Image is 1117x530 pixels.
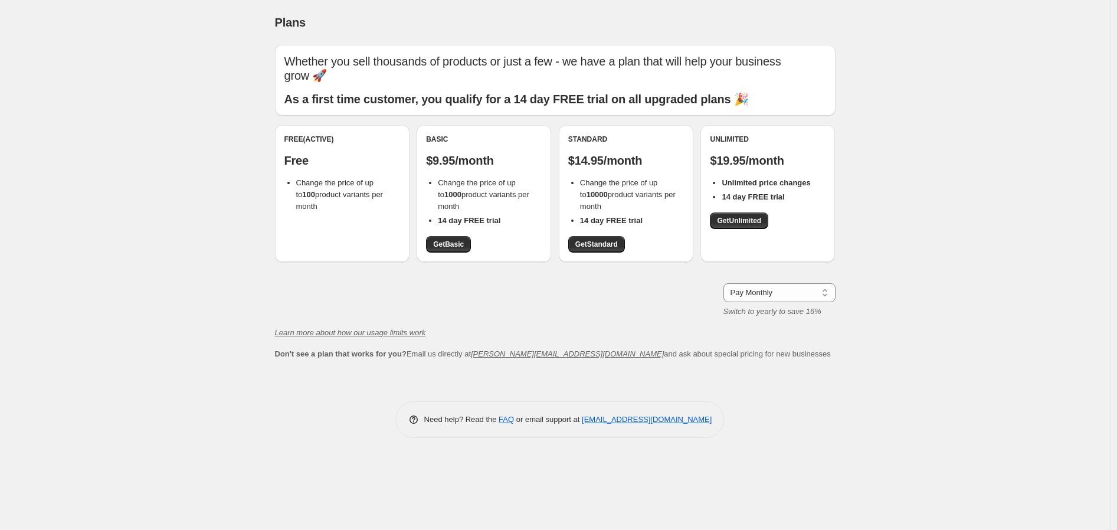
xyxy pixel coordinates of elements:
[580,178,676,211] span: Change the price of up to product variants per month
[568,153,684,168] p: $14.95/month
[275,349,407,358] b: Don't see a plan that works for you?
[710,153,826,168] p: $19.95/month
[438,178,529,211] span: Change the price of up to product variants per month
[302,190,315,199] b: 100
[471,349,664,358] a: [PERSON_NAME][EMAIL_ADDRESS][DOMAIN_NAME]
[438,216,500,225] b: 14 day FREE trial
[275,349,831,358] span: Email us directly at and ask about special pricing for new businesses
[284,135,400,144] div: Free (Active)
[568,135,684,144] div: Standard
[284,93,749,106] b: As a first time customer, you qualify for a 14 day FREE trial on all upgraded plans 🎉
[514,415,582,424] span: or email support at
[426,135,542,144] div: Basic
[710,135,826,144] div: Unlimited
[426,236,471,253] a: GetBasic
[296,178,383,211] span: Change the price of up to product variants per month
[722,178,810,187] b: Unlimited price changes
[433,240,464,249] span: Get Basic
[710,212,768,229] a: GetUnlimited
[426,153,542,168] p: $9.95/month
[499,415,514,424] a: FAQ
[580,216,643,225] b: 14 day FREE trial
[722,192,784,201] b: 14 day FREE trial
[568,236,625,253] a: GetStandard
[275,328,426,337] a: Learn more about how our usage limits work
[582,415,712,424] a: [EMAIL_ADDRESS][DOMAIN_NAME]
[444,190,461,199] b: 1000
[575,240,618,249] span: Get Standard
[424,415,499,424] span: Need help? Read the
[284,153,400,168] p: Free
[275,16,306,29] span: Plans
[717,216,761,225] span: Get Unlimited
[587,190,608,199] b: 10000
[723,307,821,316] i: Switch to yearly to save 16%
[284,54,826,83] p: Whether you sell thousands of products or just a few - we have a plan that will help your busines...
